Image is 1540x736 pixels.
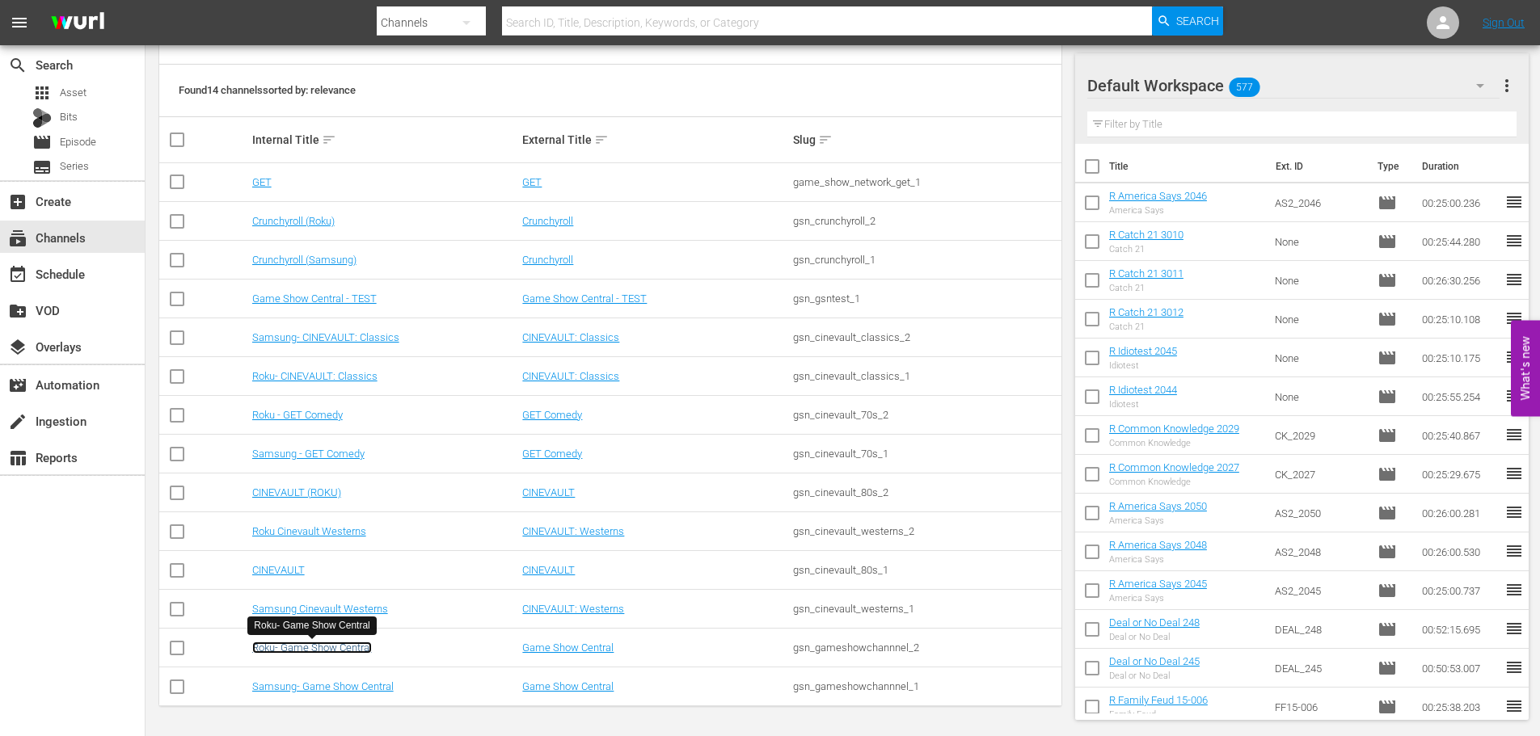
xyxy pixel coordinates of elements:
[1504,270,1524,289] span: reorder
[1378,426,1397,445] span: Episode
[1504,619,1524,638] span: reorder
[522,486,575,498] a: CINEVAULT
[793,409,1059,421] div: gsn_cinevault_70s_2
[1416,649,1504,688] td: 00:50:53.007
[793,680,1059,692] div: gsn_gameshowchannnel_1
[1268,649,1372,688] td: DEAL_245
[1416,571,1504,610] td: 00:25:00.737
[1378,232,1397,251] span: Episode
[793,254,1059,266] div: gsn_crunchyroll_1
[1109,244,1183,254] div: Catch 21
[793,564,1059,576] div: gsn_cinevault_80s_1
[793,370,1059,382] div: gsn_cinevault_classics_1
[8,448,27,468] span: Reports
[252,215,335,227] a: Crunchyroll (Roku)
[60,158,89,175] span: Series
[1497,76,1517,95] span: more_vert
[32,132,52,152] span: Episode
[522,680,614,692] a: Game Show Central
[1504,231,1524,250] span: reorder
[8,338,27,357] span: Overlays
[1378,465,1397,484] span: Episode
[1087,63,1500,108] div: Default Workspace
[252,641,372,654] a: Roku- Game Show Central
[8,301,27,321] span: VOD
[522,215,573,227] a: Crunchyroll
[1416,416,1504,455] td: 00:25:40.867
[793,641,1059,654] div: gsn_gameshowchannnel_2
[793,215,1059,227] div: gsn_crunchyroll_2
[1109,345,1177,357] a: R Idiotest 2045
[252,525,366,537] a: Roku Cinevault Westerns
[1378,309,1397,329] span: Episode
[1416,455,1504,494] td: 00:25:29.675
[1268,494,1372,532] td: AS2_2050
[1416,300,1504,339] td: 00:25:10.108
[252,331,399,343] a: Samsung- CINEVAULT: Classics
[322,132,336,147] span: sort
[1268,532,1372,571] td: AS2_2048
[1504,541,1524,561] span: reorder
[1416,339,1504,377] td: 00:25:10.175
[1504,386,1524,406] span: reorder
[1378,542,1397,561] span: Episode
[1109,515,1207,526] div: America Says
[1378,348,1397,368] span: Episode
[1109,539,1207,551] a: R America Says 2048
[1416,532,1504,571] td: 00:26:00.530
[1268,222,1372,261] td: None
[1412,144,1509,189] th: Duration
[1109,423,1239,435] a: R Common Knowledge 2029
[818,132,833,147] span: sort
[793,292,1059,305] div: gsn_gsntest_1
[252,292,377,305] a: Game Show Central - TEST
[1416,494,1504,532] td: 00:26:00.281
[1504,580,1524,599] span: reorder
[1416,183,1504,222] td: 00:25:00.236
[1109,554,1207,565] div: America Says
[1504,696,1524,716] span: reorder
[10,13,29,32] span: menu
[39,4,116,42] img: ans4CAIJ8jUAAAAAAAAAAAAAAAAAAAAAAAAgQb4GAAAAAAAAAAAAAAAAAAAAAAAAJMjXAAAAAAAAAAAAAAAAAAAAAAAAgAT5G...
[32,158,52,177] span: Series
[1378,503,1397,523] span: Episode
[1504,425,1524,444] span: reorder
[32,108,52,128] div: Bits
[8,412,27,431] span: Ingestion
[1268,300,1372,339] td: None
[1268,339,1372,377] td: None
[1109,477,1239,487] div: Common Knowledge
[793,525,1059,537] div: gsn_cinevault_westerns_2
[252,603,388,615] a: Samsung Cinevault Westerns
[1109,384,1177,396] a: R Idiotest 2044
[1109,593,1207,604] div: America Says
[1109,709,1208,720] div: Family Feud
[594,132,609,147] span: sort
[1109,205,1207,216] div: America Says
[60,134,96,150] span: Episode
[1109,144,1266,189] th: Title
[1268,455,1372,494] td: CK_2027
[793,130,1059,149] div: Slug
[1109,671,1200,681] div: Deal or No Deal
[1109,461,1239,473] a: R Common Knowledge 2027
[1109,190,1207,202] a: R America Says 2046
[522,525,624,537] a: CINEVAULT: Westerns
[1109,267,1183,280] a: R Catch 21 3011
[1109,360,1177,371] div: Idiotest
[1152,6,1223,36] button: Search
[793,603,1059,615] div: gsn_cinevault_westerns_1
[1109,322,1183,332] div: Catch 21
[60,85,86,101] span: Asset
[1109,632,1200,642] div: Deal or No Deal
[252,370,378,382] a: Roku- CINEVAULT: Classics
[1378,271,1397,290] span: Episode
[254,619,369,633] div: Roku- Game Show Central
[1504,309,1524,328] span: reorder
[1268,610,1372,649] td: DEAL_248
[1268,416,1372,455] td: CK_2029
[252,254,357,266] a: Crunchyroll (Samsung)
[1266,144,1369,189] th: Ext. ID
[522,448,582,460] a: GET Comedy
[1416,610,1504,649] td: 00:52:15.695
